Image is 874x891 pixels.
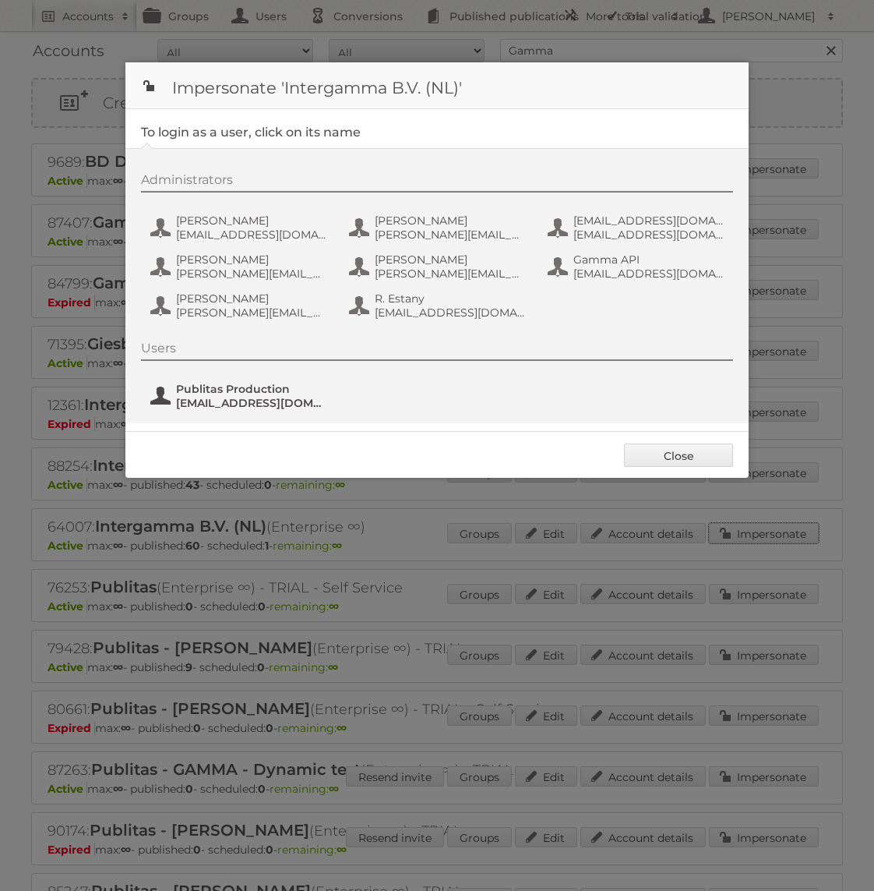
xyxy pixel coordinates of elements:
span: Publitas Production [176,382,327,396]
button: Publitas Production [EMAIL_ADDRESS][DOMAIN_NAME] [149,380,332,412]
span: [EMAIL_ADDRESS][DOMAIN_NAME] [176,228,327,242]
div: Administrators [141,172,733,193]
button: [PERSON_NAME] [EMAIL_ADDRESS][DOMAIN_NAME] [149,212,332,243]
button: Gamma API [EMAIL_ADDRESS][DOMAIN_NAME] [546,251,729,282]
span: [PERSON_NAME][EMAIL_ADDRESS][DOMAIN_NAME] [176,267,327,281]
span: [PERSON_NAME][EMAIL_ADDRESS][DOMAIN_NAME] [375,228,526,242]
span: [EMAIL_ADDRESS][DOMAIN_NAME] [573,267,724,281]
span: [EMAIL_ADDRESS][DOMAIN_NAME] [573,214,724,228]
h1: Impersonate 'Intergamma B.V. (NL)' [125,62,749,109]
span: R. Estany [375,292,526,306]
span: [PERSON_NAME] [176,214,327,228]
span: Gamma API [573,253,724,267]
button: [EMAIL_ADDRESS][DOMAIN_NAME] [EMAIL_ADDRESS][DOMAIN_NAME] [546,212,729,243]
button: [PERSON_NAME] [PERSON_NAME][EMAIL_ADDRESS][DOMAIN_NAME] [149,290,332,321]
span: [PERSON_NAME] [375,214,526,228]
span: [PERSON_NAME] [176,253,327,267]
span: [EMAIL_ADDRESS][DOMAIN_NAME] [573,228,724,242]
span: [PERSON_NAME] [176,292,327,306]
div: Users [141,341,733,361]
span: [PERSON_NAME] [375,253,526,267]
button: [PERSON_NAME] [PERSON_NAME][EMAIL_ADDRESS][DOMAIN_NAME] [347,251,530,282]
span: [PERSON_NAME][EMAIL_ADDRESS][DOMAIN_NAME] [375,267,526,281]
legend: To login as a user, click on its name [141,125,361,140]
button: R. Estany [EMAIL_ADDRESS][DOMAIN_NAME] [347,290,530,321]
button: [PERSON_NAME] [PERSON_NAME][EMAIL_ADDRESS][DOMAIN_NAME] [149,251,332,282]
span: [EMAIL_ADDRESS][DOMAIN_NAME] [375,306,526,320]
span: [PERSON_NAME][EMAIL_ADDRESS][DOMAIN_NAME] [176,306,327,320]
button: [PERSON_NAME] [PERSON_NAME][EMAIL_ADDRESS][DOMAIN_NAME] [347,212,530,243]
a: Close [624,444,733,467]
span: [EMAIL_ADDRESS][DOMAIN_NAME] [176,396,327,410]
